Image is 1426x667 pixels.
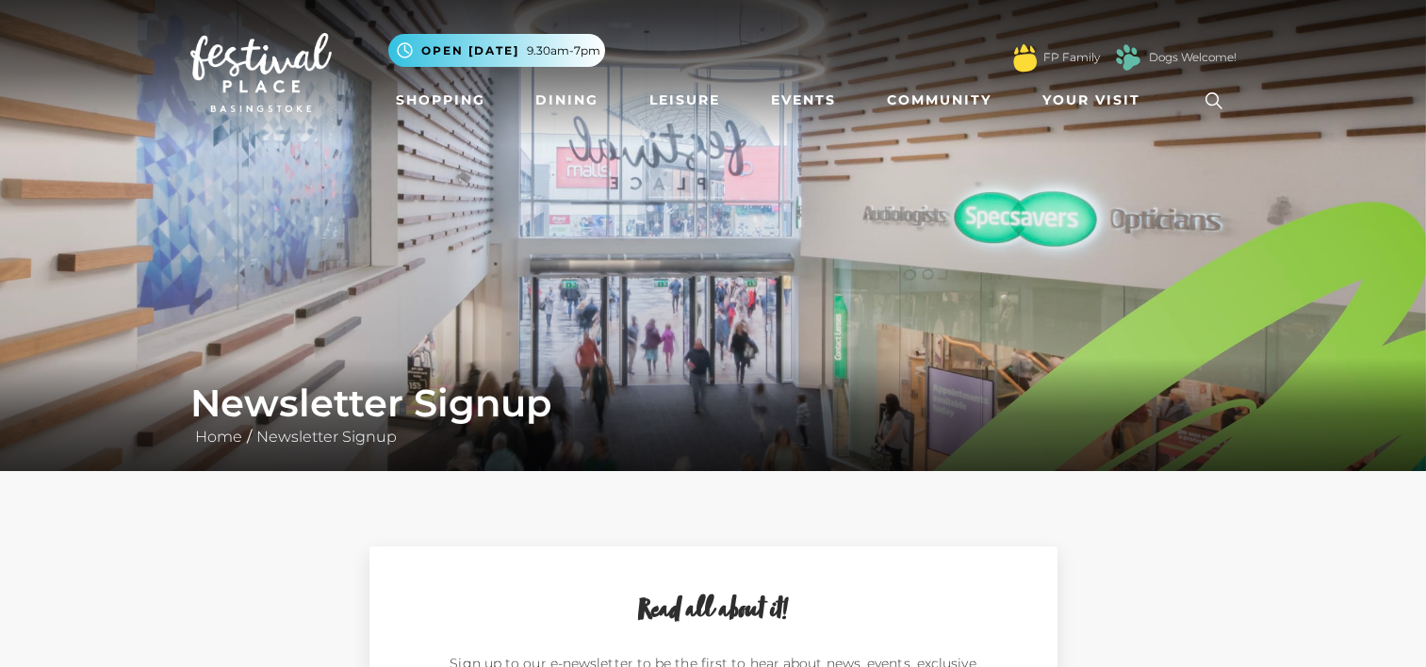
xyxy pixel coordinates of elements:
a: Events [763,83,844,118]
button: Open [DATE] 9.30am-7pm [388,34,605,67]
img: Festival Place Logo [190,33,332,112]
h2: Read all about it! [417,594,1010,629]
a: FP Family [1043,49,1100,66]
a: Newsletter Signup [252,428,402,446]
span: Your Visit [1042,90,1140,110]
h1: Newsletter Signup [190,381,1237,426]
span: 9.30am-7pm [527,42,600,59]
a: Leisure [642,83,728,118]
a: Dogs Welcome! [1149,49,1237,66]
a: Dining [528,83,606,118]
a: Your Visit [1035,83,1157,118]
div: / [176,381,1251,448]
a: Home [190,428,247,446]
a: Shopping [388,83,493,118]
span: Open [DATE] [421,42,519,59]
a: Community [879,83,999,118]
